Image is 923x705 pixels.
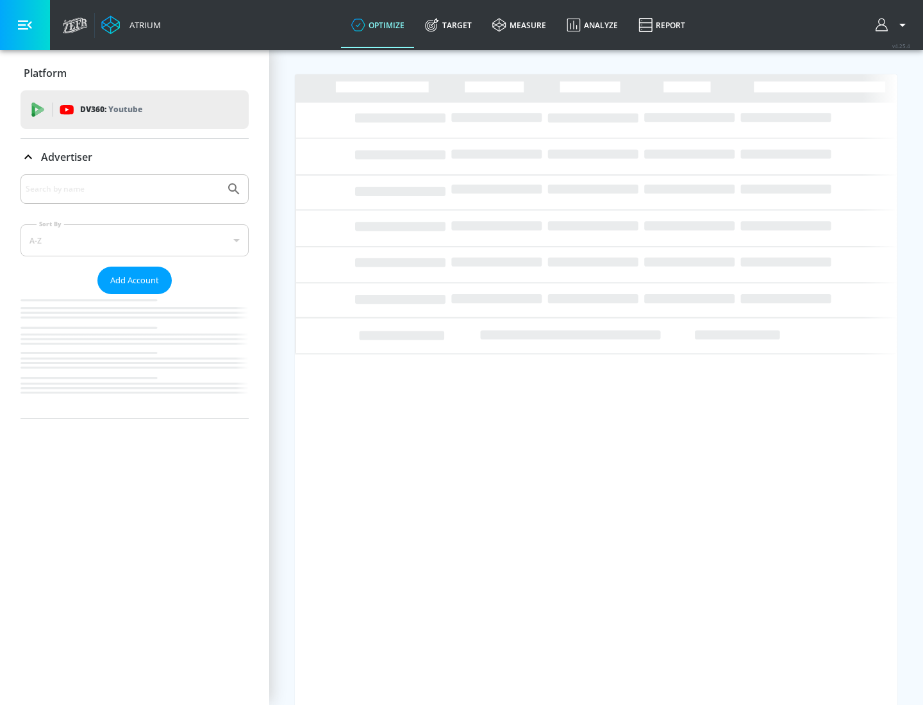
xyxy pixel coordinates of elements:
[21,224,249,256] div: A-Z
[110,273,159,288] span: Add Account
[108,103,142,116] p: Youtube
[892,42,910,49] span: v 4.25.4
[80,103,142,117] p: DV360:
[21,90,249,129] div: DV360: Youtube
[97,267,172,294] button: Add Account
[24,66,67,80] p: Platform
[628,2,695,48] a: Report
[101,15,161,35] a: Atrium
[26,181,220,197] input: Search by name
[556,2,628,48] a: Analyze
[124,19,161,31] div: Atrium
[21,174,249,419] div: Advertiser
[21,139,249,175] div: Advertiser
[41,150,92,164] p: Advertiser
[415,2,482,48] a: Target
[482,2,556,48] a: measure
[37,220,64,228] label: Sort By
[341,2,415,48] a: optimize
[21,55,249,91] div: Platform
[21,294,249,419] nav: list of Advertiser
